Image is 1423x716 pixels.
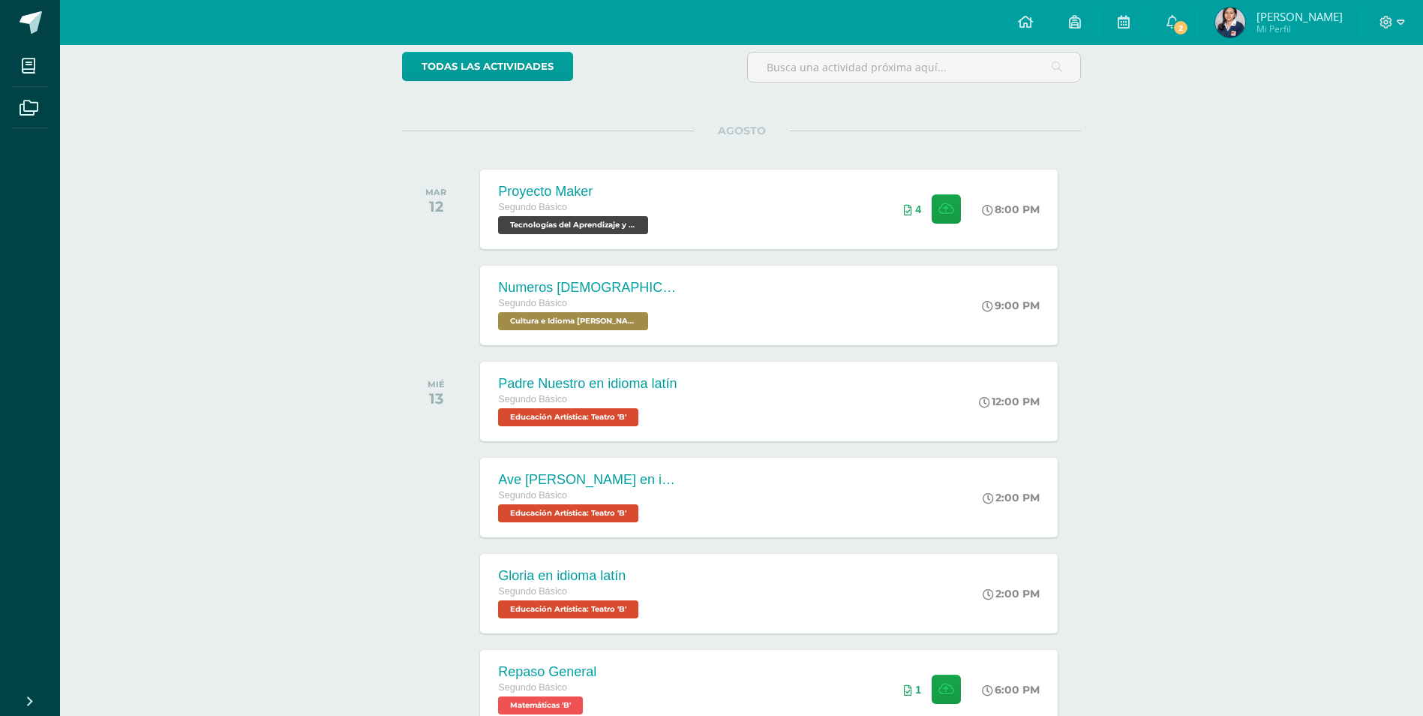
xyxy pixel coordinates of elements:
span: Tecnologías del Aprendizaje y la Comunicación 'B' [498,216,648,234]
div: Padre Nuestro en idioma latín [498,376,677,392]
span: Cultura e Idioma Maya Garífuna o Xinca 'B' [498,312,648,330]
div: Ave [PERSON_NAME] en idioma latín [498,472,678,488]
span: Mi Perfil [1256,23,1343,35]
div: MIÉ [428,379,445,390]
div: Gloria en idioma latín [498,568,642,584]
span: Segundo Básico [498,586,567,597]
div: Archivos entregados [904,684,921,696]
span: Educación Artística: Teatro 'B' [498,408,638,426]
div: 2:00 PM [983,587,1040,600]
img: e5d90901ec12250b52464ce607b14a9c.png [1215,8,1245,38]
div: 2:00 PM [983,491,1040,504]
div: Numeros [DEMOGRAPHIC_DATA] en Kaqchikel [498,280,678,296]
div: 13 [428,390,445,408]
span: 4 [915,203,921,215]
div: Proyecto Maker [498,184,652,200]
span: Segundo Básico [498,394,567,405]
span: Educación Artística: Teatro 'B' [498,504,638,522]
span: Matemáticas 'B' [498,696,583,714]
span: AGOSTO [694,124,790,137]
div: 8:00 PM [982,203,1040,216]
span: [PERSON_NAME] [1256,9,1343,24]
span: 2 [1172,20,1189,36]
div: Archivos entregados [904,203,921,215]
span: Segundo Básico [498,202,567,212]
span: Segundo Básico [498,490,567,501]
span: Segundo Básico [498,682,567,693]
div: 9:00 PM [982,299,1040,312]
input: Busca una actividad próxima aquí... [748,53,1080,82]
div: 12:00 PM [979,395,1040,408]
div: MAR [425,187,446,197]
span: Educación Artística: Teatro 'B' [498,600,638,618]
a: todas las Actividades [402,52,573,81]
div: Repaso General [498,664,596,680]
span: Segundo Básico [498,298,567,308]
div: 12 [425,197,446,215]
div: 6:00 PM [982,683,1040,696]
span: 1 [915,684,921,696]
